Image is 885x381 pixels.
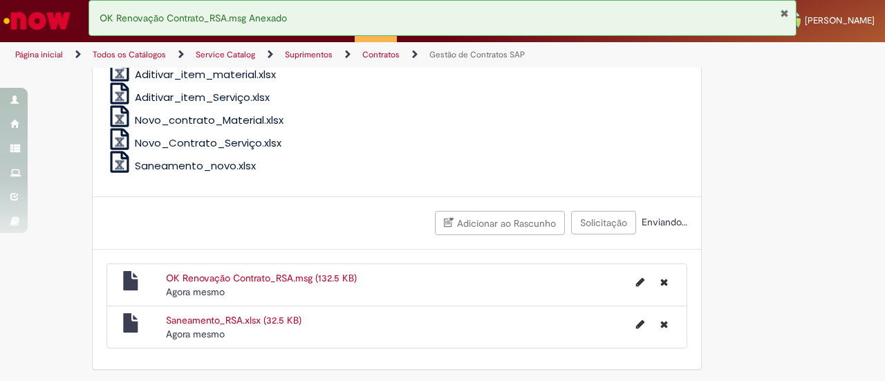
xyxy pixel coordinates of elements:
span: OK Renovação Contrato_RSA.msg Anexado [100,12,287,24]
a: Novo_contrato_Material.xlsx [106,113,284,127]
span: [PERSON_NAME] [805,15,875,26]
span: Agora mesmo [166,328,225,340]
a: OK Renovação Contrato_RSA.msg (132.5 KB) [166,272,357,284]
button: Editar nome de arquivo Saneamento_RSA.xlsx [628,313,653,335]
a: Contratos [362,49,400,60]
time: 01/10/2025 15:37:32 [166,286,225,298]
a: Página inicial [15,49,63,60]
a: Service Catalog [196,49,255,60]
a: Aditivar_item_Serviço.xlsx [106,90,270,104]
button: Excluir Saneamento_RSA.xlsx [652,313,676,335]
a: Aditivar_item_material.xlsx [106,67,277,82]
span: Agora mesmo [166,286,225,298]
span: Novo_contrato_Material.xlsx [135,113,283,127]
a: Gestão de Contratos SAP [429,49,525,60]
ul: Trilhas de página [10,42,579,68]
time: 01/10/2025 15:37:24 [166,328,225,340]
img: ServiceNow [1,7,73,35]
span: Aditivar_item_material.xlsx [135,67,276,82]
span: Enviando... [639,216,687,228]
a: Suprimentos [285,49,333,60]
span: Novo_Contrato_Serviço.xlsx [135,136,281,150]
a: Saneamento_RSA.xlsx (32.5 KB) [166,314,301,326]
span: Aditivar_item_Serviço.xlsx [135,90,270,104]
span: Saneamento_novo.xlsx [135,158,256,173]
a: Novo_Contrato_Serviço.xlsx [106,136,282,150]
button: Editar nome de arquivo OK Renovação Contrato_RSA.msg [628,271,653,293]
a: Todos os Catálogos [93,49,166,60]
button: Fechar Notificação [780,8,789,19]
button: Excluir OK Renovação Contrato_RSA.msg [652,271,676,293]
a: Saneamento_novo.xlsx [106,158,257,173]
